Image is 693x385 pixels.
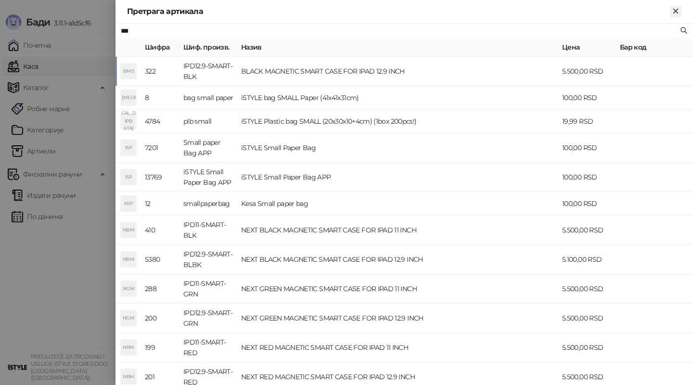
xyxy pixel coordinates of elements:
[558,333,616,362] td: 5.500,00 RSD
[141,163,180,192] td: 13769
[237,38,558,57] th: Назив
[237,133,558,163] td: iSTYLE Small Paper Bag
[141,133,180,163] td: 7201
[670,6,681,17] button: Close
[121,340,136,355] div: NRM
[558,86,616,110] td: 100,00 RSD
[180,38,237,57] th: Шиф. произв.
[121,310,136,326] div: NGM
[616,38,693,57] th: Бар код
[180,192,237,216] td: smallpaperbag
[180,333,237,362] td: IPD11-SMART-RED
[558,216,616,245] td: 5.500,00 RSD
[141,245,180,274] td: 5380
[237,192,558,216] td: Kesa Small paper bag
[180,57,237,86] td: IPD12.9-SMART-BLK
[237,245,558,274] td: NEXT BLACK MAGNETIC SMART CASE FOR IPAD 12.9 INCH
[141,333,180,362] td: 199
[558,163,616,192] td: 100,00 RSD
[237,86,558,110] td: iSTYLE bag SMALL Paper (41x41x31cm)
[121,90,136,105] div: [MEDICAL_DATA]
[121,140,136,155] div: ISP
[141,192,180,216] td: 12
[121,222,136,238] div: NBM
[141,86,180,110] td: 8
[180,245,237,274] td: IPD12.9-SMART-BLBK
[121,281,136,296] div: NGM
[558,192,616,216] td: 100,00 RSD
[180,133,237,163] td: Small paper Bag APP
[121,114,136,129] div: IPB
[141,216,180,245] td: 410
[237,216,558,245] td: NEXT BLACK MAGNETIC SMART CASE FOR IPAD 11 INCH
[237,274,558,304] td: NEXT GREEN MAGNETIC SMART CASE FOR IPAD 11 INCH
[180,304,237,333] td: IPD12.9-SMART-GRN
[558,57,616,86] td: 5.500,00 RSD
[558,274,616,304] td: 5.500,00 RSD
[141,274,180,304] td: 288
[121,169,136,185] div: ISP
[558,110,616,133] td: 19,99 RSD
[141,38,180,57] th: Шифра
[141,110,180,133] td: 4784
[558,133,616,163] td: 100,00 RSD
[180,216,237,245] td: IPD11-SMART-BLK
[121,252,136,267] div: NBM
[180,86,237,110] td: bag small paper
[180,163,237,192] td: iSTYLE Small Paper Bag APP
[121,369,136,385] div: NRM
[237,57,558,86] td: BLACK MAGNETIC SMART CASE FOR IPAD 12.9 INCH
[558,38,616,57] th: Цена
[237,333,558,362] td: NEXT RED MAGNETIC SMART CASE FOR IPAD 11 INCH
[127,6,670,17] div: Претрага артикала
[141,304,180,333] td: 200
[237,163,558,192] td: iSTYLE Small Paper Bag APP
[141,57,180,86] td: 322
[180,274,237,304] td: IPD11-SMART-GRN
[237,304,558,333] td: NEXT GREEN MAGNETIC SMART CASE FOR IPAD 12.9 INCH
[558,245,616,274] td: 5.100,00 RSD
[558,304,616,333] td: 5.500,00 RSD
[121,196,136,211] div: KSP
[237,110,558,133] td: iSTYLE Plastic bag SMALL (20x30x10+4cm) (1box 200pcs!)
[180,110,237,133] td: plb small
[121,64,136,79] div: BMS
